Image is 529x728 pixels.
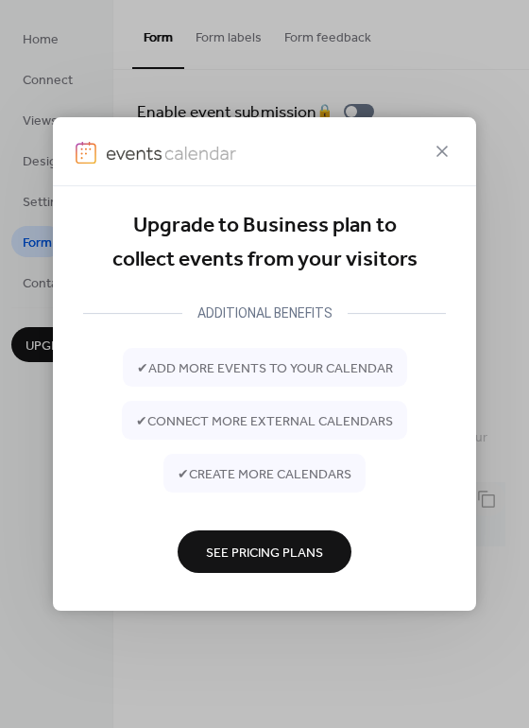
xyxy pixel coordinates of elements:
img: logo-type [106,142,236,165]
div: ADDITIONAL BENEFITS [182,302,348,324]
span: See Pricing Plans [206,543,323,563]
span: ✔ add more events to your calendar [137,358,393,378]
button: See Pricing Plans [178,530,351,573]
span: ✔ create more calendars [178,464,351,484]
span: ✔ connect more external calendars [136,411,393,431]
img: logo-icon [76,142,96,165]
div: Upgrade to Business plan to collect events from your visitors [83,209,446,278]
